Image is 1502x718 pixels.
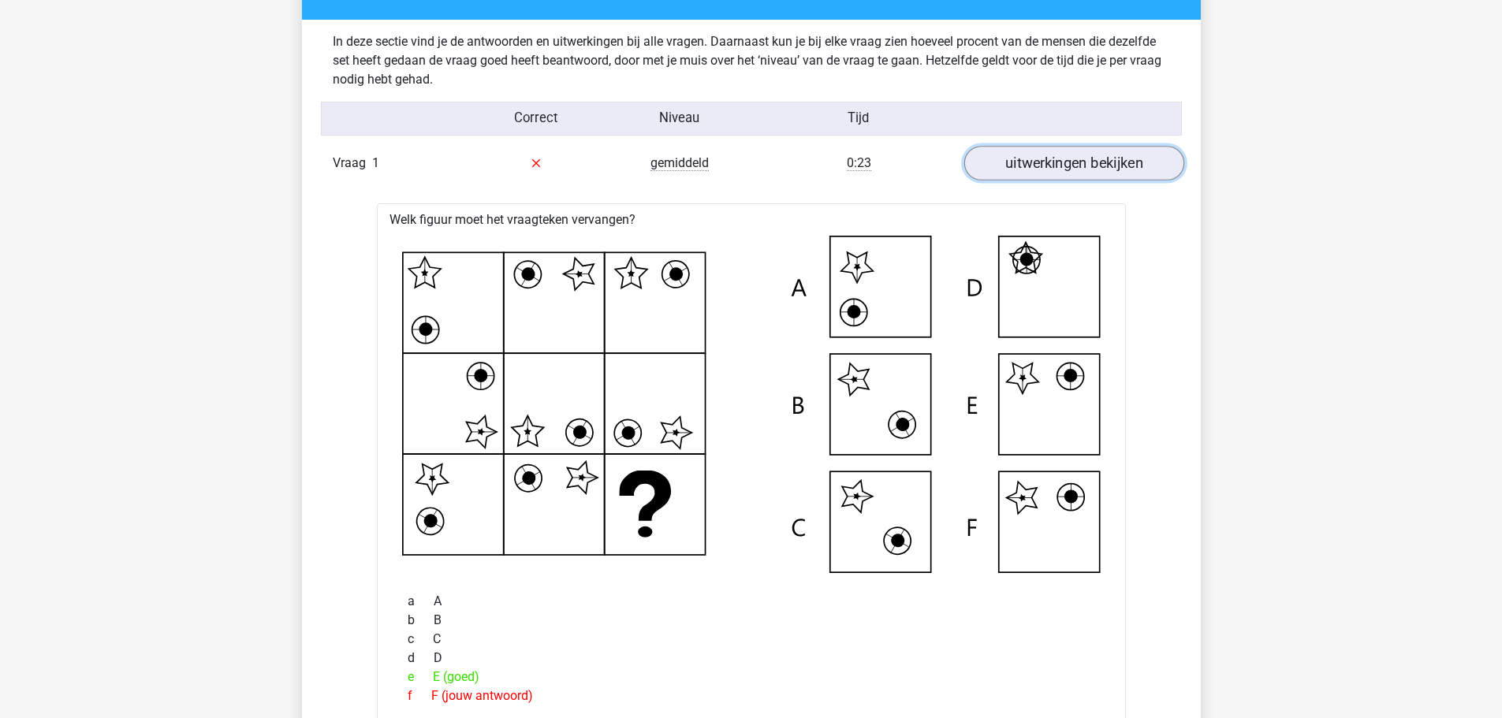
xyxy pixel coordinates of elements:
div: F (jouw antwoord) [396,686,1107,705]
div: In deze sectie vind je de antwoorden en uitwerkingen bij alle vragen. Daarnaast kun je bij elke v... [321,32,1182,89]
div: E (goed) [396,668,1107,686]
span: b [408,611,434,630]
span: a [408,592,434,611]
div: C [396,630,1107,649]
div: B [396,611,1107,630]
span: Vraag [333,154,372,173]
span: c [408,630,433,649]
div: Tijd [751,109,966,128]
span: d [408,649,434,668]
span: f [408,686,431,705]
span: gemiddeld [650,155,709,171]
span: 1 [372,155,379,170]
div: A [396,592,1107,611]
span: 0:23 [847,155,871,171]
a: uitwerkingen bekijken [963,146,1183,180]
div: Niveau [608,109,751,128]
div: Correct [464,109,608,128]
span: e [408,668,433,686]
div: D [396,649,1107,668]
